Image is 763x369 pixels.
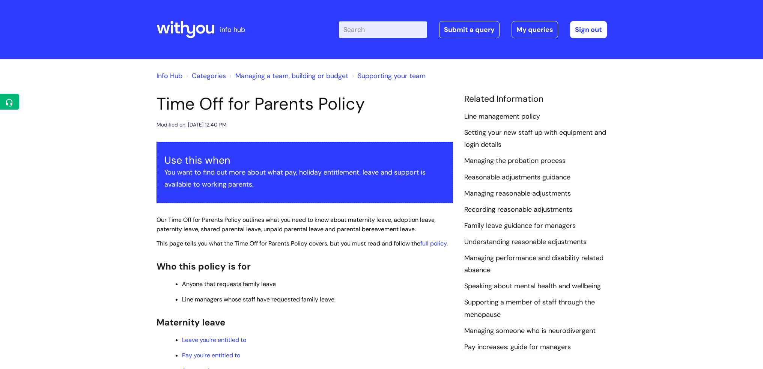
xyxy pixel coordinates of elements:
[464,237,587,247] a: Understanding reasonable adjustments
[464,156,566,166] a: Managing the probation process
[339,21,427,38] input: Search
[464,128,606,150] a: Setting your new staff up with equipment and login details
[464,298,595,319] a: Supporting a member of staff through the menopause
[464,112,540,122] a: Line management policy
[164,154,445,166] h3: Use this when
[157,120,227,130] div: Modified on: [DATE] 12:40 PM
[464,173,570,182] a: Reasonable adjustments guidance
[358,71,426,80] a: Supporting your team
[182,336,246,344] a: Leave you’re entitled to
[157,94,453,114] h1: Time Off for Parents Policy
[439,21,500,38] a: Submit a query
[464,282,601,291] a: Speaking about mental health and wellbeing
[339,21,607,38] div: | -
[420,239,447,247] a: full policy
[157,71,182,80] a: Info Hub
[182,280,276,288] span: Anyone that requests family leave
[570,21,607,38] a: Sign out
[157,239,448,247] span: This page tells you what the Time Off for Parents Policy covers, but you must read and follow the .
[512,21,558,38] a: My queries
[464,342,571,352] a: Pay increases: guide for managers
[182,295,336,303] span: Line managers whose staff have requested family leave.
[192,71,226,80] a: Categories
[464,221,576,231] a: Family leave guidance for managers
[220,24,245,36] p: info hub
[464,189,571,199] a: Managing reasonable adjustments
[350,70,426,82] li: Supporting your team
[464,326,596,336] a: Managing someone who is neurodivergent
[464,205,572,215] a: Recording reasonable adjustments
[157,216,436,233] span: Our Time Off for Parents Policy outlines what you need to know about maternity leave, adoption le...
[184,70,226,82] li: Solution home
[464,94,607,104] h4: Related Information
[182,351,240,359] a: Pay you’re entitled to
[464,253,603,275] a: Managing performance and disability related absence
[164,166,445,191] p: You want to find out more about what pay, holiday entitlement, leave and support is available to ...
[157,261,251,272] span: Who this policy is for
[228,70,348,82] li: Managing a team, building or budget
[157,316,225,328] span: Maternity leave
[235,71,348,80] a: Managing a team, building or budget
